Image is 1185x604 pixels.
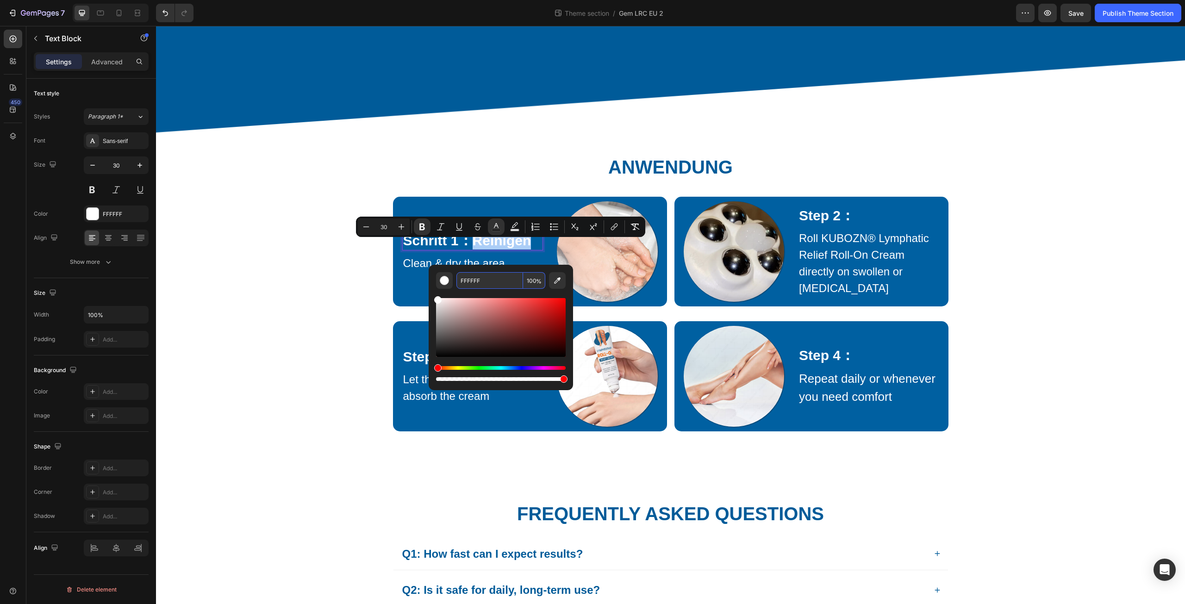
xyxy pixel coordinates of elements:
[337,126,693,156] h2: Rich Text Editor. Editing area: main
[536,276,542,286] span: %
[103,412,146,420] div: Add...
[401,175,502,276] img: gempages_567990503249806377-b70033f1-2fb6-48b8-9ca5-d4b86db59466.png
[1154,559,1176,581] div: Open Intercom Messenger
[34,582,149,597] button: Delete element
[246,205,387,224] div: Rich Text Editor. Editing area: main
[247,345,387,379] p: Let the roller massage & absorb the cream
[247,322,387,340] p: Step 3：
[4,4,69,22] button: 7
[88,112,123,121] span: Paragraph 1*
[9,99,22,106] div: 450
[70,257,113,267] div: Show more
[34,364,79,377] div: Background
[46,57,72,67] p: Settings
[643,204,782,271] p: Roll KUBOZN® Lymphatic Relief Roll-On Cream directly on swollen or [MEDICAL_DATA]
[61,7,65,19] p: 7
[34,159,58,171] div: Size
[613,8,615,18] span: /
[246,557,444,571] p: Q2: Is it safe for daily, long-term use?
[34,112,50,121] div: Styles
[643,181,782,199] p: Step 2：
[356,217,645,237] div: Editor contextual toolbar
[247,205,387,224] p: Schritt 1：
[528,300,629,401] img: gempages_567990503249806377-19c17109-f3e5-4082-9936-164bfe7b4041.png
[34,311,49,319] div: Width
[103,336,146,344] div: Add...
[103,210,146,218] div: FFFFFF
[1068,9,1084,17] span: Save
[246,228,387,247] div: Rich Text Editor. Editing area: main
[103,137,146,145] div: Sans-serif
[34,411,50,420] div: Image
[34,488,52,496] div: Corner
[34,335,55,343] div: Padding
[34,464,52,472] div: Border
[156,26,1185,604] iframe: Design area
[436,366,566,370] div: Hue
[247,229,387,246] p: Clean & dry the area
[456,272,523,289] input: E.g FFFFFF
[528,175,629,276] img: gempages_567990503249806377-15aa8787-1516-4376-aba5-9c03926823ca.png
[619,8,663,18] span: Gem LRC EU 2
[103,512,146,521] div: Add...
[34,89,59,98] div: Text style
[563,8,611,18] span: Theme section
[156,4,193,22] div: Undo/Redo
[34,254,149,270] button: Show more
[34,512,55,520] div: Shadow
[34,441,63,453] div: Shape
[643,320,782,338] p: Step 4：
[34,210,48,218] div: Color
[237,475,792,501] h2: Frequently Asked Questions
[1103,8,1173,18] div: Publish Theme Section
[103,488,146,497] div: Add...
[91,57,123,67] p: Advanced
[34,387,48,396] div: Color
[317,207,375,222] strong: Reinigen
[1095,4,1181,22] button: Publish Theme Section
[103,388,146,396] div: Add...
[103,464,146,473] div: Add...
[452,131,577,151] strong: Anwendung
[401,300,502,401] img: gempages_567990503249806377-7303d451-3d55-43e4-9c6e-9820a7608e6b.png
[34,287,58,299] div: Size
[1060,4,1091,22] button: Save
[34,137,45,145] div: Font
[84,306,148,323] input: Auto
[246,521,427,535] p: Q1: How fast can I expect results?
[34,232,60,244] div: Align
[66,584,117,595] div: Delete element
[643,344,782,380] p: Repeat daily or whenever you need comfort
[34,542,60,554] div: Align
[337,127,692,155] p: ⁠⁠⁠⁠⁠⁠⁠
[84,108,149,125] button: Paragraph 1*
[45,33,124,44] p: Text Block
